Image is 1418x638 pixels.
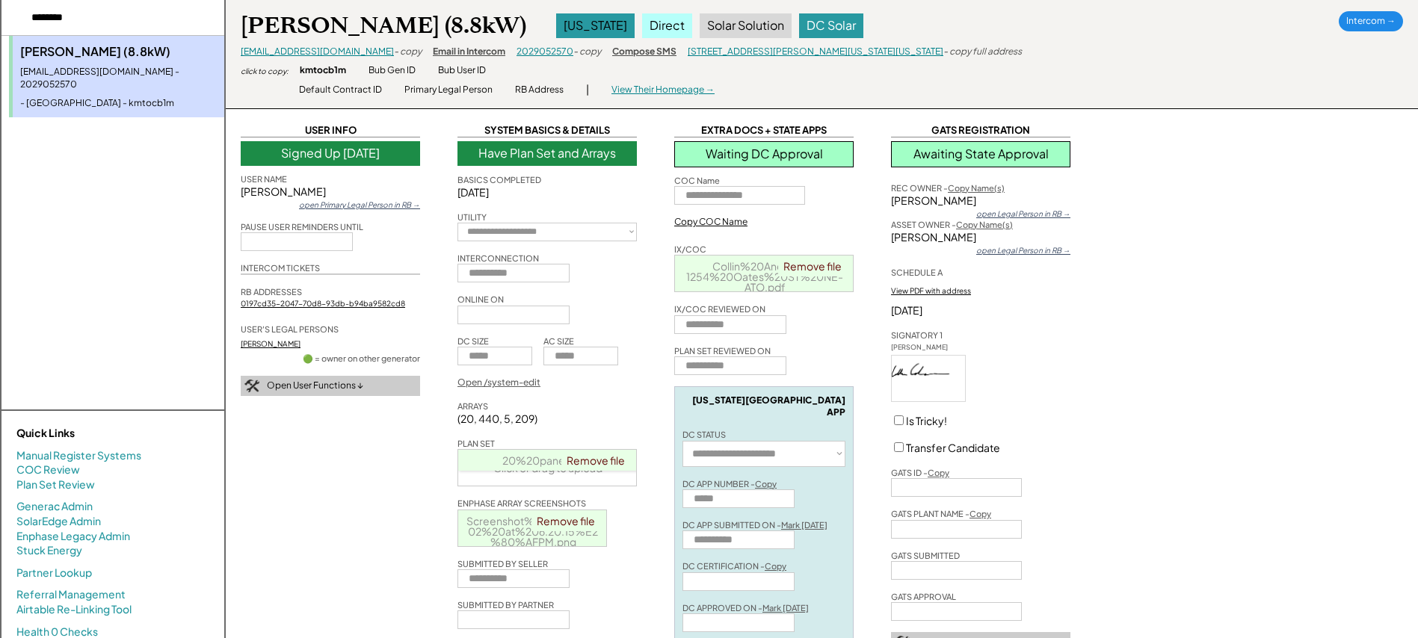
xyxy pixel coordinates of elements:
[267,380,363,392] div: Open User Functions ↓
[682,394,845,418] div: [US_STATE][GEOGRAPHIC_DATA] APP
[556,13,635,37] div: [US_STATE]
[928,468,949,477] u: Copy
[16,543,82,558] a: Stuck Energy
[299,84,382,96] div: Default Contract ID
[300,64,346,77] div: kmtocb1m
[16,462,80,477] a: COC Review
[457,335,489,347] div: DC SIZE
[457,438,495,449] div: PLAN SET
[674,175,720,186] div: COC Name
[457,377,540,389] div: Open /system-edit
[438,64,486,77] div: Bub User ID
[891,550,960,561] div: GATS SUBMITTED
[241,262,320,273] div: INTERCOM TICKETS
[531,510,600,531] a: Remove file
[457,253,539,264] div: INTERCONNECTION
[688,46,943,57] a: [STREET_ADDRESS][PERSON_NAME][US_STATE][US_STATE]
[457,211,487,223] div: UTILITY
[612,46,676,58] div: Compose SMS
[891,508,991,519] div: GATS PLANT NAME -
[457,185,637,200] div: [DATE]
[241,173,287,185] div: USER NAME
[891,219,1013,230] div: ASSET OWNER -
[241,299,405,308] a: 0197cd35-2047-70d8-93db-b94ba9582cd8
[543,335,574,347] div: AC SIZE
[241,66,289,76] div: click to copy:
[241,323,339,335] div: USER'S LEGAL PERSONS
[891,123,1070,137] div: GATS REGISTRATION
[891,591,956,602] div: GATS APPROVAL
[433,46,505,58] div: Email in Intercom
[891,285,971,296] div: View PDF with address
[241,185,420,199] div: [PERSON_NAME]
[241,141,420,165] div: Signed Up [DATE]
[891,267,943,278] div: SCHEDULE A
[16,499,93,514] a: Generac Admin
[943,46,1022,58] div: - copy full address
[241,123,420,137] div: USER INFO
[891,141,1070,167] div: Awaiting State Approval
[970,509,991,518] u: Copy
[20,66,217,91] div: [EMAIL_ADDRESS][DOMAIN_NAME] - 2029052570
[956,220,1013,229] u: Copy Name(s)
[686,259,843,294] a: Collin%20Anderson-1254%20Oates%20ST%20NE-ATO.pdf
[303,353,420,364] div: 🟢 = owner on other generator
[20,43,217,60] div: [PERSON_NAME] (8.8kW)
[457,174,541,185] div: BASICS COMPLETED
[674,345,771,356] div: PLAN SET REVIEWED ON
[891,193,1070,208] div: [PERSON_NAME]
[16,514,101,529] a: SolarEdge Admin
[611,84,715,96] div: View Their Homepage →
[573,46,601,58] div: - copy
[682,429,726,440] div: DC STATUS
[682,478,777,489] div: DC APP NUMBER -
[457,412,537,427] div: (20, 440, 5, 209)
[674,141,854,167] div: Waiting DC Approval
[762,603,809,613] u: Mark [DATE]
[457,599,554,610] div: SUBMITTED BY PARTNER
[891,467,949,478] div: GATS ID -
[404,84,493,96] div: Primary Legal Person
[674,216,747,229] div: Copy COC Name
[515,84,564,96] div: RB Address
[457,498,586,509] div: ENPHASE ARRAY SCREENSHOTS
[241,339,300,348] a: [PERSON_NAME]
[674,244,706,255] div: IX/COC
[457,400,488,412] div: ARRAYS
[976,245,1070,255] div: open Legal Person in RB →
[457,123,637,137] div: SYSTEM BASICS & DETAILS
[457,558,548,569] div: SUBMITTED BY SELLER
[586,82,589,97] div: |
[891,303,1070,318] div: [DATE]
[244,380,259,393] img: tool-icon.png
[517,46,573,57] a: 2029052570
[241,46,394,57] a: [EMAIL_ADDRESS][DOMAIN_NAME]
[241,11,526,40] div: [PERSON_NAME] (8.8kW)
[700,13,792,37] div: Solar Solution
[1339,11,1403,31] div: Intercom →
[674,303,765,315] div: IX/COC REVIEWED ON
[642,13,692,37] div: Direct
[16,566,92,580] a: Partner Lookup
[16,587,126,602] a: Referral Management
[891,329,943,341] div: SIGNATORY 1
[778,255,847,276] a: Remove file
[466,514,599,548] a: Screenshot%202025-07-02%20at%206.20.15%E2%80%AFPM.png
[394,46,422,58] div: - copy
[16,477,95,492] a: Plan Set Review
[16,529,130,544] a: Enphase Legacy Admin
[561,450,630,471] a: Remove file
[906,441,1000,454] label: Transfer Candidate
[674,123,854,137] div: EXTRA DOCS + STATE APPS
[781,520,827,530] u: Mark [DATE]
[16,602,132,617] a: Airtable Re-Linking Tool
[682,602,809,613] div: DC APPROVED ON -
[755,479,777,489] u: Copy
[948,183,1005,193] u: Copy Name(s)
[976,208,1070,219] div: open Legal Person in RB →
[682,560,786,572] div: DC CERTIFICATION -
[16,448,141,463] a: Manual Register Systems
[369,64,416,77] div: Bub Gen ID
